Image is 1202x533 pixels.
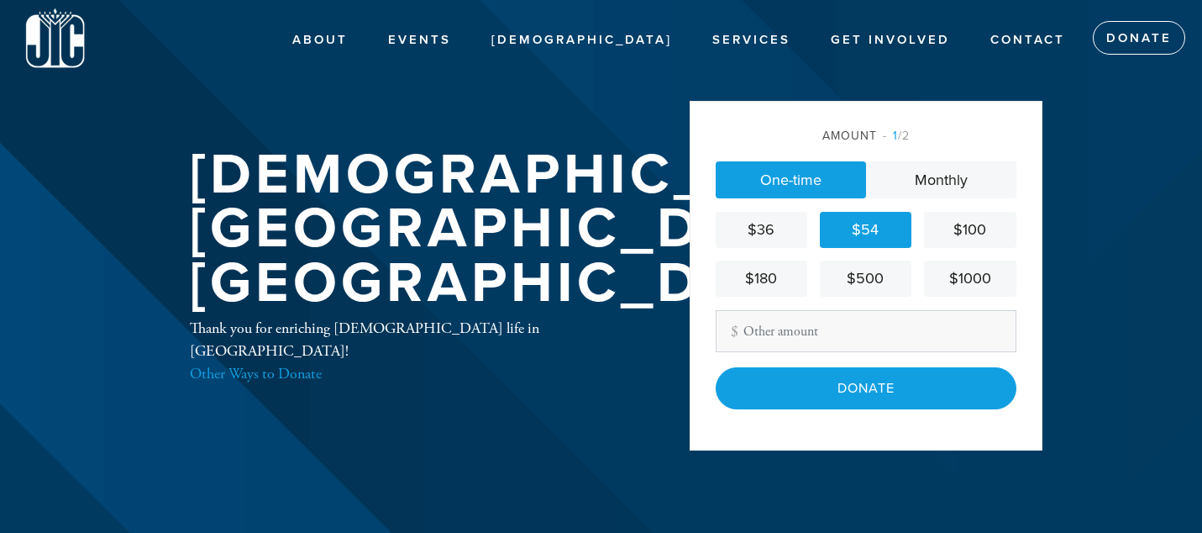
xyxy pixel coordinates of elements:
a: Donate [1093,21,1185,55]
a: $1000 [924,261,1016,297]
div: Amount [716,127,1016,145]
a: $54 [820,212,911,248]
div: $180 [722,267,800,290]
img: logo%20jic3_1%20copy.png [25,8,85,69]
a: $100 [924,212,1016,248]
a: Events [375,24,464,56]
div: $500 [827,267,905,290]
a: $180 [716,261,807,297]
div: $100 [931,219,1009,241]
a: Services [700,24,803,56]
a: Get Involved [818,24,963,56]
div: $36 [722,219,800,241]
input: Other amount [716,310,1016,352]
a: One-time [716,161,866,198]
input: Donate [716,367,1016,409]
div: $1000 [931,267,1009,290]
div: $54 [827,219,905,241]
a: About [280,24,360,56]
a: [DEMOGRAPHIC_DATA] [479,24,685,56]
a: Contact [978,24,1078,56]
a: $36 [716,212,807,248]
span: /2 [883,129,910,143]
h1: [DEMOGRAPHIC_DATA][GEOGRAPHIC_DATA] [GEOGRAPHIC_DATA] [190,148,892,311]
div: Thank you for enriching [DEMOGRAPHIC_DATA] life in [GEOGRAPHIC_DATA]! [190,317,635,385]
a: Monthly [866,161,1016,198]
a: Other Ways to Donate [190,364,322,383]
span: 1 [893,129,898,143]
a: $500 [820,261,911,297]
